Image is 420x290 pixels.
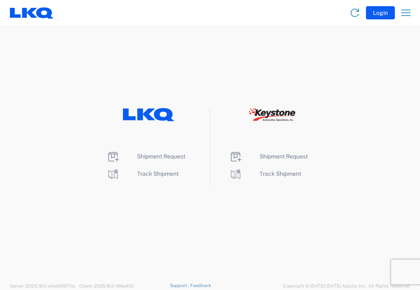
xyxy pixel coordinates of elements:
a: Track Shipment [229,170,301,177]
span: Shipment Request [260,153,308,160]
span: Track Shipment [260,170,301,177]
span: Client: 2025.18.0-198a450 [79,283,134,288]
span: Track Shipment [137,170,179,177]
span: Server: 2025.18.0-a0edd1917ac [10,283,76,288]
a: Shipment Request [229,153,308,160]
span: Shipment Request [137,153,185,160]
a: Support [170,283,191,288]
a: Shipment Request [106,153,185,160]
a: Track Shipment [106,170,179,177]
button: Login [366,6,395,19]
span: Copyright © [DATE]-[DATE] Agistix Inc., All Rights Reserved [283,282,410,290]
a: Feedback [190,283,211,288]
